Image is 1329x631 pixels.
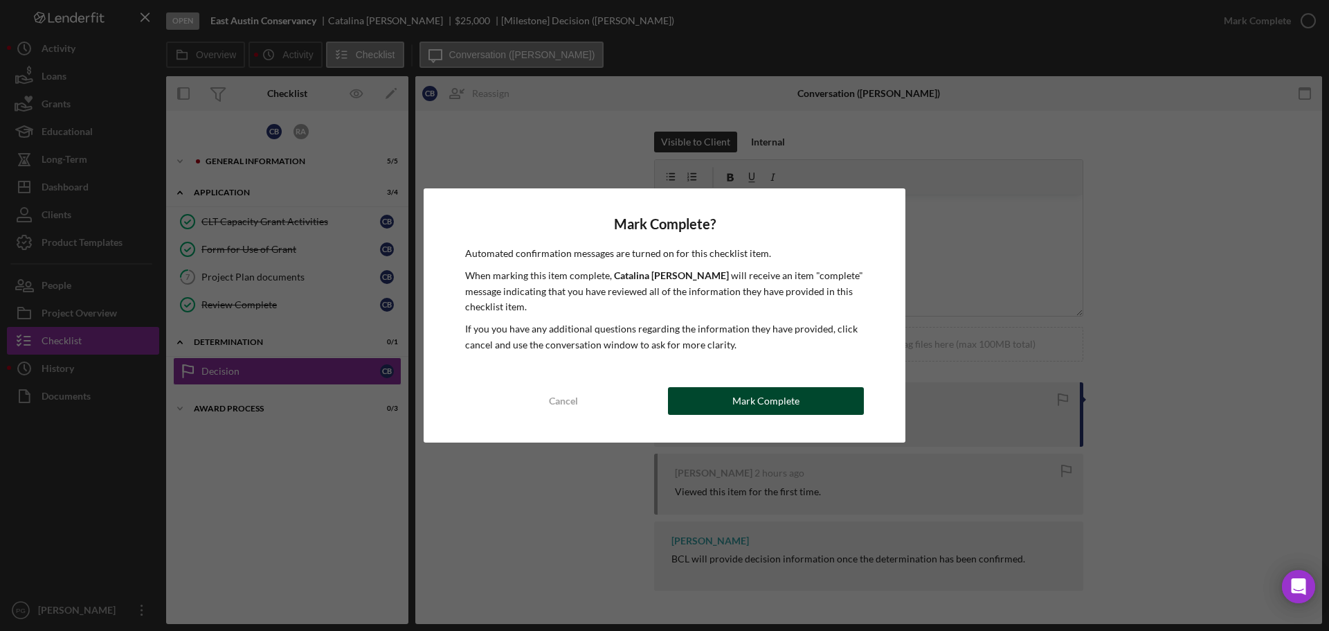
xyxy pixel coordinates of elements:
[668,387,864,415] button: Mark Complete
[614,269,729,281] b: Catalina [PERSON_NAME]
[465,321,864,353] p: If you you have any additional questions regarding the information they have provided, click canc...
[1282,570,1315,603] div: Open Intercom Messenger
[465,216,864,232] h4: Mark Complete?
[465,387,661,415] button: Cancel
[465,246,864,261] p: Automated confirmation messages are turned on for this checklist item.
[732,387,799,415] div: Mark Complete
[549,387,578,415] div: Cancel
[465,268,864,314] p: When marking this item complete, will receive an item "complete" message indicating that you have...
